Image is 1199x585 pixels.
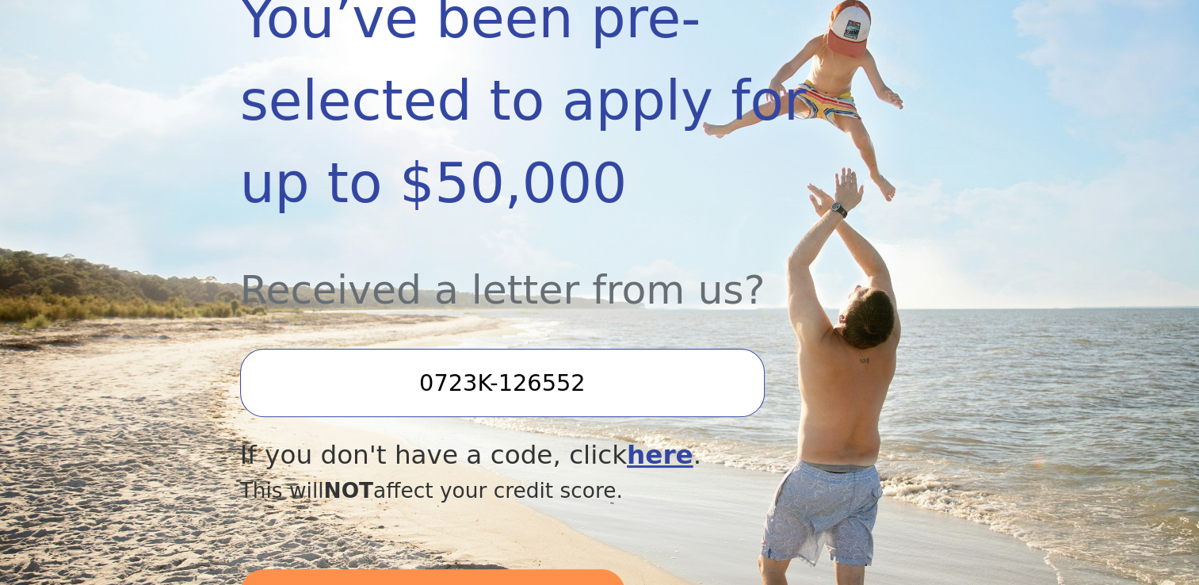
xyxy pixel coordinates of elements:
div: This will affect your credit score. [240,475,852,507]
div: If you don't have a code, click . [240,436,852,475]
a: here [627,440,693,470]
input: Enter your Offer Code: [240,349,765,417]
span: NOT [324,478,374,503]
div: Received a letter from us? [240,224,852,320]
